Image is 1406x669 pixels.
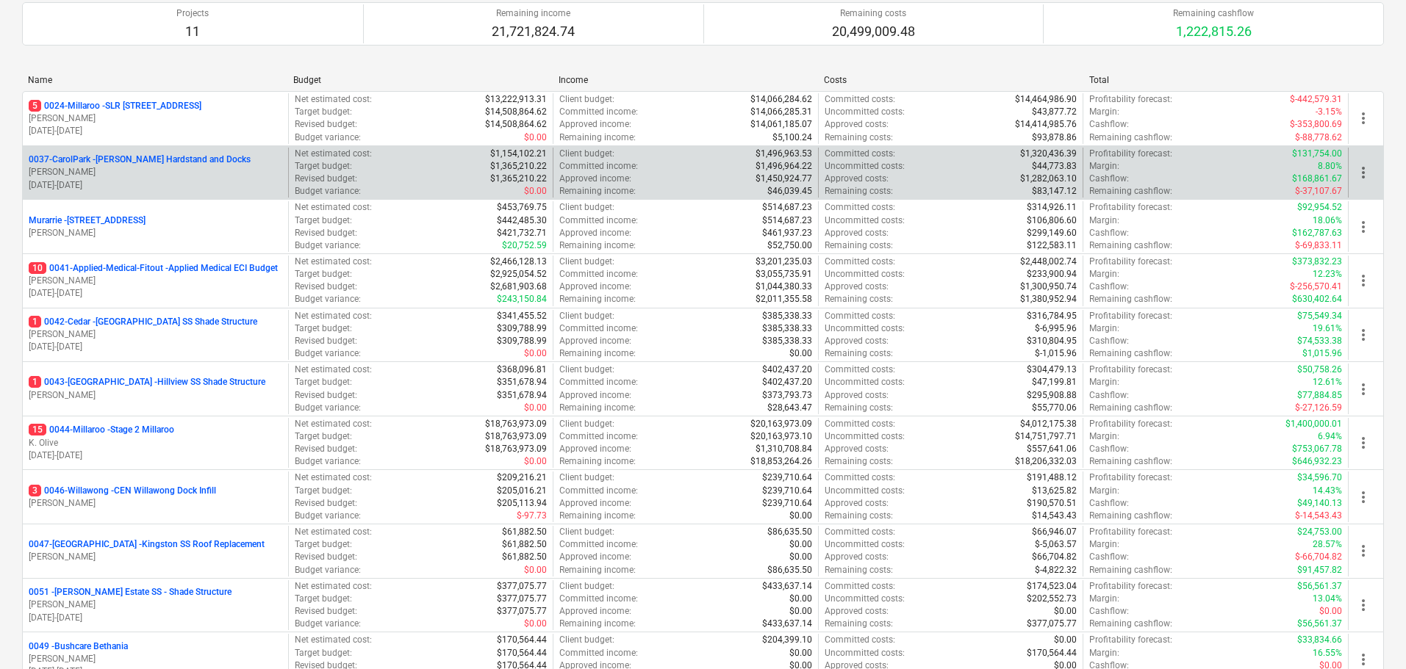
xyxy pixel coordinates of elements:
p: Client budget : [559,201,614,214]
p: Cashflow : [1089,335,1129,347]
p: 12.23% [1313,268,1342,281]
div: Budget [293,75,547,85]
p: Remaining income [492,7,575,20]
p: $2,466,128.13 [490,256,547,268]
p: [DATE] - [DATE] [29,287,282,300]
p: 0037-CarolPark - [PERSON_NAME] Hardstand and Docks [29,153,251,166]
p: Remaining costs : [825,131,893,144]
p: $373,832.23 [1292,256,1342,268]
p: Approved income : [559,173,631,185]
p: 0042-Cedar - [GEOGRAPHIC_DATA] SS Shade Structure [29,316,257,328]
p: $373,793.73 [762,389,812,402]
p: Remaining cashflow : [1089,455,1172,468]
p: $14,464,986.90 [1015,93,1077,106]
p: Committed costs : [825,93,895,106]
span: 1 [29,316,41,328]
p: Remaining income : [559,455,636,468]
p: Net estimated cost : [295,93,372,106]
p: 0046-Willawong - CEN Willawong Dock Infill [29,485,216,497]
p: $14,414,985.76 [1015,118,1077,131]
div: Costs [824,75,1077,85]
p: Client budget : [559,471,614,484]
p: Committed costs : [825,364,895,376]
p: $453,769.75 [497,201,547,214]
p: Remaining costs [832,7,915,20]
p: $1,300,950.74 [1020,281,1077,293]
p: Margin : [1089,376,1119,388]
p: $18,853,264.26 [750,455,812,468]
p: $368,096.81 [497,364,547,376]
p: Approved costs : [825,443,889,455]
p: $-37,107.67 [1295,185,1342,198]
p: 12.61% [1313,376,1342,388]
p: Remaining cashflow : [1089,347,1172,360]
p: $1,450,924.77 [756,173,812,185]
span: 3 [29,485,41,496]
p: $0.00 [524,131,547,144]
p: $3,055,735.91 [756,268,812,281]
p: [PERSON_NAME] [29,275,282,287]
p: [DATE] - [DATE] [29,125,282,137]
p: Revised budget : [295,443,357,455]
p: $209,216.21 [497,471,547,484]
p: Committed income : [559,376,638,388]
p: $44,773.83 [1032,160,1077,173]
p: Committed costs : [825,418,895,430]
p: $83,147.12 [1032,185,1077,198]
p: Committed costs : [825,310,895,322]
p: Budget variance : [295,185,361,198]
p: Committed income : [559,430,638,443]
p: $442,485.30 [497,214,547,227]
p: $514,687.23 [762,214,812,227]
p: $314,926.11 [1027,201,1077,214]
p: $351,678.94 [497,389,547,402]
p: Approved costs : [825,281,889,293]
p: $385,338.33 [762,335,812,347]
p: $-88,778.62 [1295,131,1342,144]
p: [PERSON_NAME] [29,328,282,341]
p: Uncommitted costs : [825,268,905,281]
p: Cashflow : [1089,227,1129,239]
p: $351,678.94 [497,376,547,388]
p: Margin : [1089,106,1119,118]
p: $0.00 [789,347,812,360]
p: 0044-Millaroo - Stage 2 Millaroo [29,424,174,436]
span: more_vert [1355,651,1372,668]
p: Murarrie - [STREET_ADDRESS] [29,214,146,227]
p: $514,687.23 [762,201,812,214]
p: Net estimated cost : [295,471,372,484]
p: $1,282,063.10 [1020,173,1077,185]
p: $557,641.06 [1027,443,1077,455]
p: $0.00 [524,402,547,414]
p: Approved income : [559,443,631,455]
p: Budget variance : [295,455,361,468]
p: Uncommitted costs : [825,160,905,173]
p: K. Olive [29,437,282,449]
p: Cashflow : [1089,118,1129,131]
p: $122,583.11 [1027,239,1077,252]
p: $304,479.13 [1027,364,1077,376]
p: 6.94% [1318,430,1342,443]
p: $18,763,973.09 [485,418,547,430]
p: $14,066,284.62 [750,93,812,106]
span: 5 [29,100,41,112]
p: $630,402.64 [1292,293,1342,305]
p: $1,320,436.39 [1020,148,1077,160]
p: $14,751,797.71 [1015,430,1077,443]
p: $13,222,913.31 [485,93,547,106]
p: Target budget : [295,214,352,227]
p: $14,061,185.07 [750,118,812,131]
p: Client budget : [559,256,614,268]
p: $-442,579.31 [1290,93,1342,106]
p: Profitability forecast : [1089,418,1172,430]
p: Client budget : [559,93,614,106]
p: Target budget : [295,322,352,335]
p: [DATE] - [DATE] [29,179,282,192]
p: $309,788.99 [497,322,547,335]
p: Profitability forecast : [1089,201,1172,214]
p: Client budget : [559,310,614,322]
p: $46,039.45 [767,185,812,198]
p: Budget variance : [295,347,361,360]
p: [DATE] - [DATE] [29,449,282,462]
p: Revised budget : [295,335,357,347]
